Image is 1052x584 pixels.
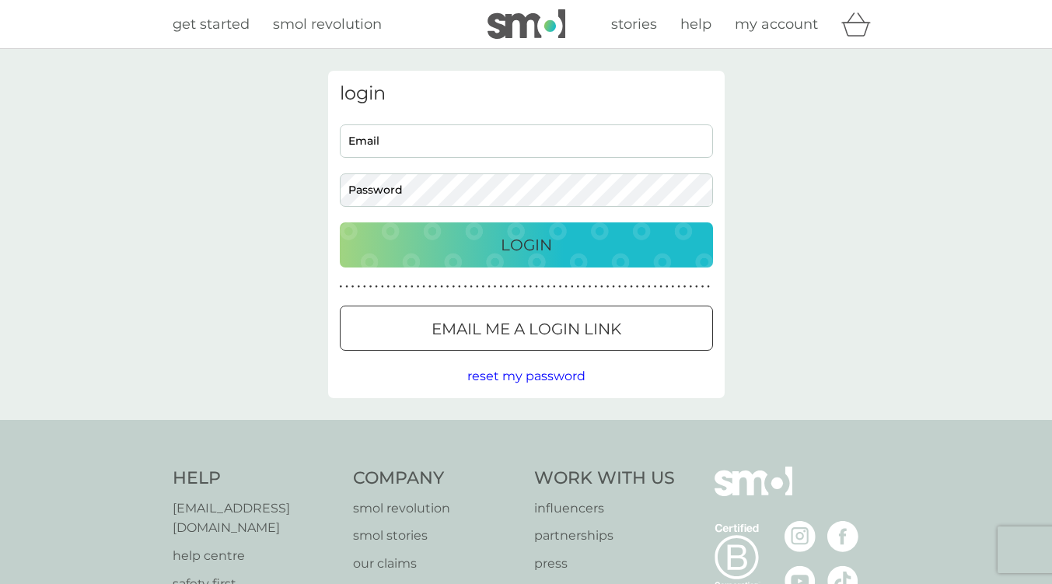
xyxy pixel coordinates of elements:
[523,283,526,291] p: ●
[689,283,692,291] p: ●
[534,498,675,519] a: influencers
[641,283,645,291] p: ●
[464,283,467,291] p: ●
[422,283,425,291] p: ●
[432,316,621,341] p: Email me a login link
[435,283,438,291] p: ●
[707,283,710,291] p: ●
[553,283,556,291] p: ●
[173,467,338,491] h4: Help
[517,283,520,291] p: ●
[173,498,338,538] a: [EMAIL_ADDRESS][DOMAIN_NAME]
[841,9,880,40] div: basket
[467,366,585,386] button: reset my password
[582,283,585,291] p: ●
[340,222,713,268] button: Login
[446,283,449,291] p: ●
[624,283,627,291] p: ●
[564,283,568,291] p: ●
[735,16,818,33] span: my account
[273,13,382,36] a: smol revolution
[735,13,818,36] a: my account
[482,283,485,291] p: ●
[505,283,509,291] p: ●
[351,283,355,291] p: ●
[535,283,538,291] p: ●
[387,283,390,291] p: ●
[541,283,544,291] p: ●
[173,546,338,566] a: help centre
[353,467,519,491] h4: Company
[701,283,704,291] p: ●
[600,283,603,291] p: ●
[476,283,479,291] p: ●
[353,498,519,519] p: smol revolution
[428,283,432,291] p: ●
[611,13,657,36] a: stories
[393,283,396,291] p: ●
[680,13,711,36] a: help
[534,526,675,546] a: partnerships
[618,283,621,291] p: ●
[577,283,580,291] p: ●
[173,13,250,36] a: get started
[501,233,552,257] p: Login
[630,283,633,291] p: ●
[452,283,455,291] p: ●
[340,306,713,351] button: Email me a login link
[534,467,675,491] h4: Work With Us
[612,283,615,291] p: ●
[529,283,533,291] p: ●
[499,283,502,291] p: ●
[470,283,473,291] p: ●
[173,16,250,33] span: get started
[672,283,675,291] p: ●
[467,369,585,383] span: reset my password
[411,283,414,291] p: ●
[404,283,407,291] p: ●
[345,283,348,291] p: ●
[695,283,698,291] p: ●
[606,283,610,291] p: ●
[827,521,858,552] img: visit the smol Facebook page
[440,283,443,291] p: ●
[547,283,550,291] p: ●
[654,283,657,291] p: ●
[488,283,491,291] p: ●
[353,526,519,546] p: smol stories
[680,16,711,33] span: help
[494,283,497,291] p: ●
[363,283,366,291] p: ●
[353,554,519,574] a: our claims
[559,283,562,291] p: ●
[636,283,639,291] p: ●
[611,16,657,33] span: stories
[340,283,343,291] p: ●
[666,283,669,291] p: ●
[589,283,592,291] p: ●
[571,283,574,291] p: ●
[375,283,378,291] p: ●
[488,9,565,39] img: smol
[677,283,680,291] p: ●
[458,283,461,291] p: ●
[715,467,792,519] img: smol
[683,283,687,291] p: ●
[534,554,675,574] a: press
[340,82,713,105] h3: login
[659,283,662,291] p: ●
[785,521,816,552] img: visit the smol Instagram page
[594,283,597,291] p: ●
[357,283,360,291] p: ●
[369,283,372,291] p: ●
[512,283,515,291] p: ●
[648,283,651,291] p: ●
[399,283,402,291] p: ●
[417,283,420,291] p: ●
